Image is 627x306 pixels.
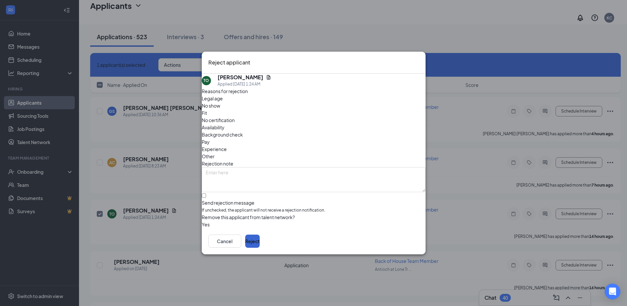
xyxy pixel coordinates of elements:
[202,145,227,153] span: Experience
[202,153,215,160] span: Other
[202,131,243,138] span: Background check
[202,116,235,124] span: No certification
[202,124,224,131] span: Availability
[202,193,206,198] input: Send rejection messageIf unchecked, the applicant will not receive a rejection notification.
[245,235,260,248] button: Reject
[202,138,210,145] span: Pay
[208,235,241,248] button: Cancel
[202,207,426,214] span: If unchecked, the applicant will not receive a rejection notification.
[202,214,295,220] span: Remove this applicant from talent network?
[202,161,233,166] span: Rejection note
[202,102,220,109] span: No show
[218,74,263,81] h5: [PERSON_NAME]
[202,221,210,228] span: Yes
[605,284,620,299] div: Open Intercom Messenger
[202,109,207,116] span: Fit
[218,81,271,88] div: Applied [DATE] 1:24 AM
[266,75,271,80] svg: Document
[202,88,248,94] span: Reasons for rejection
[202,199,426,206] div: Send rejection message
[203,78,209,83] div: TO
[208,58,250,67] h3: Reject applicant
[202,95,223,102] span: Legal age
